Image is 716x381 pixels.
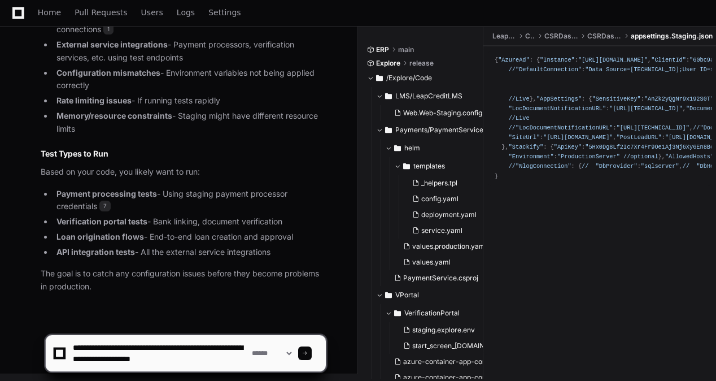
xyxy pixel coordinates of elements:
[386,73,432,83] span: /Explore/Code
[75,9,127,16] span: Pull Requests
[409,59,434,68] span: release
[394,157,494,175] button: templates
[56,189,157,198] strong: Payment processing tests
[53,38,326,64] li: - Payment processors, verification services, etc. using test endpoints
[395,125,483,135] span: Payments/PaymentService
[399,239,487,254] button: values.production.yaml
[403,274,478,283] span: PaymentService.csproj
[412,242,487,251] span: values.production.yaml
[390,270,486,286] button: PaymentService.csproj
[421,194,459,204] span: config.yaml
[492,32,516,41] span: LeapCredit
[376,59,400,68] span: Explore
[376,286,484,304] button: VPortal
[385,304,493,322] button: VerificationPortal
[421,179,457,188] span: _helpers.tpl
[56,40,168,49] strong: External service integrations
[617,134,662,141] span: "PostLeadURL"
[609,105,682,112] span: "[URL][TECHNICAL_ID]"
[385,89,392,103] svg: Directory
[498,57,529,63] span: "AzureAd"
[385,288,392,302] svg: Directory
[99,201,111,212] span: 7
[367,69,475,87] button: /Explore/Code
[177,9,195,16] span: Logs
[421,210,477,219] span: deployment.yaml
[56,247,135,257] strong: API integration tests
[38,9,61,16] span: Home
[385,123,392,137] svg: Directory
[376,45,389,54] span: ERP
[631,32,713,41] span: appsettings.Staging.json
[408,175,487,191] button: _helpers.tpl
[413,162,445,171] span: templates
[41,166,326,179] p: Based on your code, you likely want to run:
[395,92,462,101] span: LMS/LeapCreditLMS
[408,191,487,207] button: config.yaml
[390,105,482,121] button: Web.Web-Staging.config
[509,124,516,131] span: //
[665,153,714,160] span: "AllowedHosts"
[540,57,575,63] span: "Instance"
[516,163,571,170] span: "NlogConnection"
[41,267,326,293] p: The goal is to catch any configuration issues before they become problems in production.
[53,67,326,93] li: - Environment variables not being applied correctly
[394,141,401,155] svg: Directory
[56,232,144,241] strong: Loan origination flows
[53,188,326,214] li: - Using staging payment processor credentials
[56,111,172,120] strong: Memory/resource constraints
[395,291,419,300] span: VPortal
[509,66,516,73] span: //
[376,121,484,139] button: Payments/PaymentService
[398,45,414,54] span: main
[103,23,113,34] span: 1
[403,159,410,173] svg: Directory
[543,134,613,141] span: "[URL][DOMAIN_NAME]"
[376,87,484,105] button: LMS/LeapCreditLMS
[536,96,582,102] span: "AppSettings"
[408,223,487,239] button: service.yaml
[509,134,540,141] span: "SiteUrl"
[509,105,606,112] span: "LocDocumentNotificationURL"
[596,163,638,170] span: "DbProvider"
[404,309,460,318] span: VerificationPortal
[592,96,641,102] span: "SensitiveKey"
[644,96,714,102] span: "AnZk2yQgNr9x192S0T"
[412,258,451,267] span: values.yaml
[53,231,326,244] li: - End-to-end loan creation and approval
[56,68,160,77] strong: Configuration mismatches
[693,124,700,131] span: //
[509,153,554,160] span: "Environment"
[557,153,620,160] span: "ProductionServer"
[385,139,493,157] button: helm
[509,144,544,150] span: "Stackify"
[399,254,487,270] button: values.yaml
[53,94,326,107] li: - If running tests rapidly
[578,57,648,63] span: "[URL][DOMAIN_NAME]"
[141,9,163,16] span: Users
[56,217,147,226] strong: Verification portal tests
[53,110,326,136] li: - Staging might have different resource limits
[394,306,401,320] svg: Directory
[53,215,326,228] li: - Bank linking, document verification
[495,55,705,181] div: { : { : , : , : }, : { : providerName= /> : , : providerName= /> : }, : { : , : , : , : , : , : ,...
[587,32,622,41] span: CSRDashboard
[56,96,132,105] strong: Rate limiting issues
[404,144,420,153] span: helm
[208,9,241,16] span: Settings
[53,246,326,259] li: - All the external service integrations
[509,163,516,170] span: //
[525,32,535,41] span: Code
[623,153,658,160] span: //optional
[554,144,582,150] span: "ApiKey"
[582,163,588,170] span: //
[683,163,689,170] span: //
[509,96,530,102] span: //Live
[421,226,462,235] span: service.yaml
[403,109,482,118] span: Web.Web-Staging.config
[376,71,383,85] svg: Directory
[544,32,579,41] span: CSRDashboard
[408,207,487,223] button: deployment.yaml
[617,124,689,131] span: "[URL][TECHNICAL_ID]"
[516,66,582,73] span: "DefaultConnection"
